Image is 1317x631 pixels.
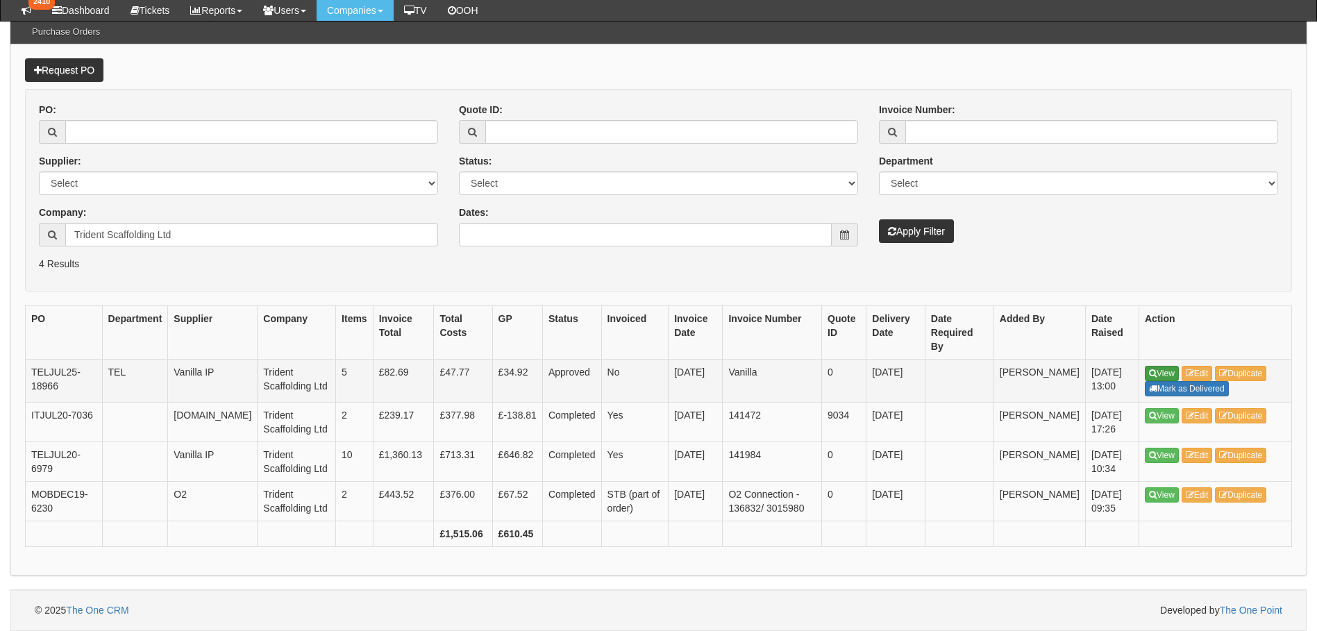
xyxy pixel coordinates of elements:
[723,481,822,521] td: O2 Connection - 136832/ 3015980
[168,481,258,521] td: O2
[1145,408,1179,423] a: View
[601,360,669,403] td: No
[993,306,1085,360] th: Added By
[336,402,374,441] td: 2
[434,402,492,441] td: £377.98
[168,441,258,481] td: Vanilla IP
[26,306,103,360] th: PO
[102,306,168,360] th: Department
[1220,605,1282,616] a: The One Point
[993,441,1085,481] td: [PERSON_NAME]
[26,441,103,481] td: TELJUL20-6979
[66,605,128,616] a: The One CRM
[723,402,822,441] td: 141472
[822,481,866,521] td: 0
[542,481,601,521] td: Completed
[993,360,1085,403] td: [PERSON_NAME]
[492,402,542,441] td: £-138.81
[1215,366,1266,381] a: Duplicate
[822,441,866,481] td: 0
[822,402,866,441] td: 9034
[168,306,258,360] th: Supplier
[26,481,103,521] td: MOBDEC19-6230
[1085,402,1139,441] td: [DATE] 17:26
[669,402,723,441] td: [DATE]
[336,441,374,481] td: 10
[1145,366,1179,381] a: View
[25,58,103,82] a: Request PO
[258,481,336,521] td: Trident Scaffolding Ltd
[1160,603,1282,617] span: Developed by
[1145,487,1179,503] a: View
[879,219,954,243] button: Apply Filter
[1182,448,1213,463] a: Edit
[258,360,336,403] td: Trident Scaffolding Ltd
[866,402,925,441] td: [DATE]
[25,20,107,44] h3: Purchase Orders
[1182,487,1213,503] a: Edit
[26,402,103,441] td: ITJUL20-7036
[258,441,336,481] td: Trident Scaffolding Ltd
[459,103,503,117] label: Quote ID:
[1145,448,1179,463] a: View
[601,306,669,360] th: Invoiced
[168,360,258,403] td: Vanilla IP
[434,481,492,521] td: £376.00
[1215,448,1266,463] a: Duplicate
[723,306,822,360] th: Invoice Number
[102,360,168,403] td: TEL
[434,306,492,360] th: Total Costs
[1215,408,1266,423] a: Duplicate
[459,154,492,168] label: Status:
[492,481,542,521] td: £67.52
[993,402,1085,441] td: [PERSON_NAME]
[542,306,601,360] th: Status
[1182,408,1213,423] a: Edit
[1182,366,1213,381] a: Edit
[35,605,129,616] span: © 2025
[336,481,374,521] td: 2
[39,103,56,117] label: PO:
[542,441,601,481] td: Completed
[373,481,434,521] td: £443.52
[336,360,374,403] td: 5
[434,360,492,403] td: £47.77
[1139,306,1292,360] th: Action
[1085,306,1139,360] th: Date Raised
[669,306,723,360] th: Invoice Date
[822,306,866,360] th: Quote ID
[925,306,993,360] th: Date Required By
[669,481,723,521] td: [DATE]
[373,360,434,403] td: £82.69
[866,441,925,481] td: [DATE]
[669,441,723,481] td: [DATE]
[492,441,542,481] td: £646.82
[258,306,336,360] th: Company
[542,360,601,403] td: Approved
[601,481,669,521] td: STB (part of order)
[39,257,1278,271] p: 4 Results
[434,441,492,481] td: £713.31
[542,402,601,441] td: Completed
[336,306,374,360] th: Items
[168,402,258,441] td: [DOMAIN_NAME]
[492,521,542,546] th: £610.45
[866,360,925,403] td: [DATE]
[822,360,866,403] td: 0
[434,521,492,546] th: £1,515.06
[1085,360,1139,403] td: [DATE] 13:00
[723,441,822,481] td: 141984
[601,441,669,481] td: Yes
[866,481,925,521] td: [DATE]
[258,402,336,441] td: Trident Scaffolding Ltd
[1145,381,1229,396] a: Mark as Delivered
[39,205,86,219] label: Company:
[492,360,542,403] td: £34.92
[373,402,434,441] td: £239.17
[993,481,1085,521] td: [PERSON_NAME]
[1085,441,1139,481] td: [DATE] 10:34
[1215,487,1266,503] a: Duplicate
[373,306,434,360] th: Invoice Total
[1085,481,1139,521] td: [DATE] 09:35
[492,306,542,360] th: GP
